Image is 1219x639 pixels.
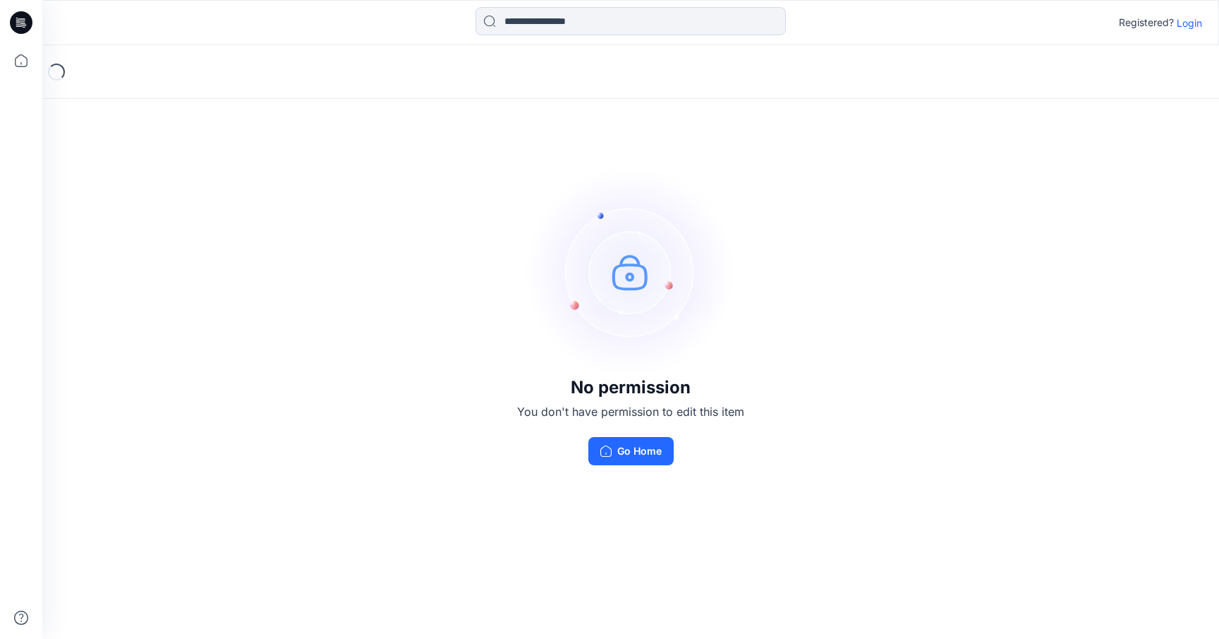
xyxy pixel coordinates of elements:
[1119,14,1174,31] p: Registered?
[588,437,674,465] button: Go Home
[517,403,744,420] p: You don't have permission to edit this item
[525,166,736,378] img: no-perm.svg
[517,378,744,398] h3: No permission
[1177,16,1202,30] p: Login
